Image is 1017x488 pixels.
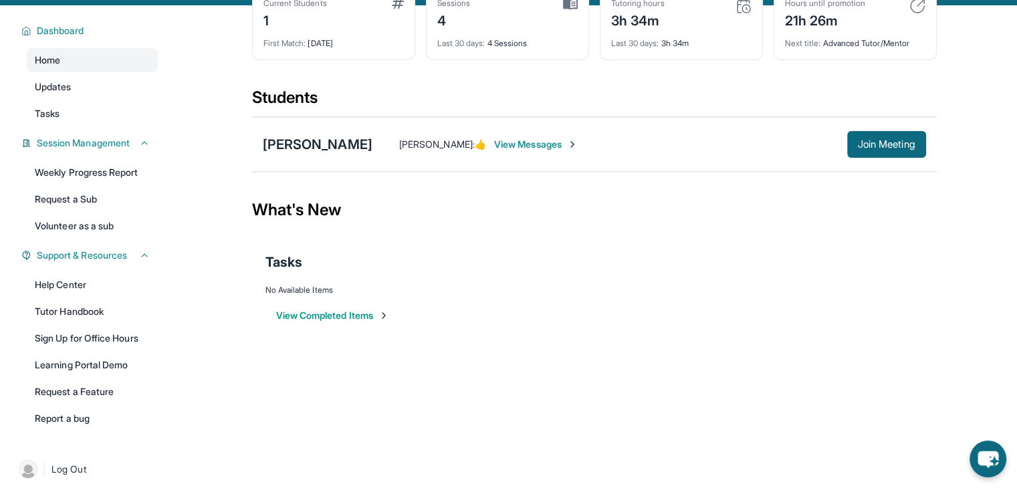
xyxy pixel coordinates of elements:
[263,30,404,49] div: [DATE]
[31,136,150,150] button: Session Management
[27,160,158,185] a: Weekly Progress Report
[858,140,915,148] span: Join Meeting
[265,253,302,271] span: Tasks
[265,285,923,295] div: No Available Items
[611,9,665,30] div: 3h 34m
[611,30,752,49] div: 3h 34m
[13,455,158,484] a: |Log Out
[475,138,486,150] span: 👍
[399,138,475,150] span: [PERSON_NAME] :
[276,309,389,322] button: View Completed Items
[35,107,60,120] span: Tasks
[27,326,158,350] a: Sign Up for Office Hours
[27,48,158,72] a: Home
[437,38,485,48] span: Last 30 days :
[27,299,158,324] a: Tutor Handbook
[35,53,60,67] span: Home
[27,102,158,126] a: Tasks
[252,87,937,116] div: Students
[263,38,306,48] span: First Match :
[27,75,158,99] a: Updates
[27,406,158,431] a: Report a bug
[847,131,926,158] button: Join Meeting
[252,180,937,239] div: What's New
[37,24,84,37] span: Dashboard
[43,461,46,477] span: |
[785,30,925,49] div: Advanced Tutor/Mentor
[263,135,372,154] div: [PERSON_NAME]
[31,249,150,262] button: Support & Resources
[37,249,127,262] span: Support & Resources
[611,38,659,48] span: Last 30 days :
[37,136,130,150] span: Session Management
[31,24,150,37] button: Dashboard
[27,353,158,377] a: Learning Portal Demo
[19,460,37,479] img: user-img
[35,80,72,94] span: Updates
[785,38,821,48] span: Next title :
[27,273,158,297] a: Help Center
[494,138,578,151] span: View Messages
[437,9,471,30] div: 4
[27,214,158,238] a: Volunteer as a sub
[51,463,86,476] span: Log Out
[263,9,327,30] div: 1
[437,30,578,49] div: 4 Sessions
[567,139,578,150] img: Chevron-Right
[785,9,865,30] div: 21h 26m
[27,187,158,211] a: Request a Sub
[27,380,158,404] a: Request a Feature
[970,441,1006,477] button: chat-button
